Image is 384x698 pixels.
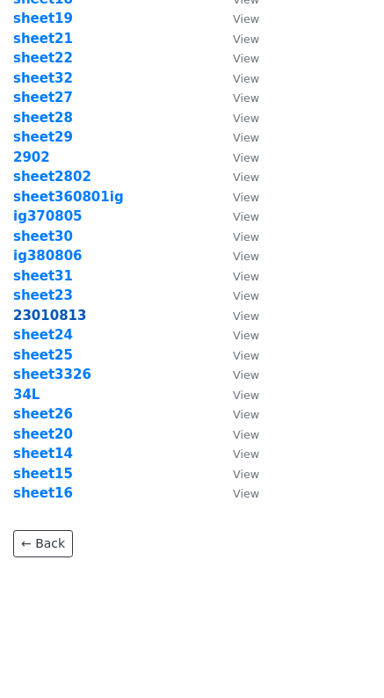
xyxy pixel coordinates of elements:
a: View [215,406,259,422]
a: View [215,466,259,482]
a: View [215,308,259,324]
a: View [215,367,259,382]
small: View [233,447,259,461]
small: View [233,112,259,125]
a: View [215,387,259,403]
a: View [215,189,259,205]
a: View [215,149,259,165]
small: View [233,389,259,402]
a: ig380806 [13,248,83,264]
small: View [233,52,259,65]
a: sheet28 [13,110,73,126]
a: View [215,70,259,86]
small: View [233,91,259,105]
small: View [233,33,259,46]
small: View [233,368,259,382]
a: View [215,129,259,145]
small: View [233,151,259,164]
a: View [215,327,259,343]
a: View [215,169,259,185]
a: View [215,248,259,264]
a: View [215,31,259,47]
a: sheet23 [13,287,73,303]
a: 34L [13,387,40,403]
small: View [233,349,259,362]
a: View [215,268,259,284]
small: View [233,408,259,421]
small: View [233,250,259,263]
a: sheet14 [13,446,73,462]
a: sheet21 [13,31,73,47]
small: View [233,289,259,302]
small: View [233,270,259,283]
a: View [215,110,259,126]
a: sheet20 [13,426,73,442]
a: View [215,287,259,303]
a: sheet15 [13,466,73,482]
a: sheet31 [13,268,73,284]
a: sheet360801ig [13,189,124,205]
iframe: Chat Widget [296,614,384,698]
small: View [233,131,259,144]
a: sheet2802 [13,169,91,185]
small: View [233,210,259,223]
small: View [233,191,259,204]
small: View [233,72,259,85]
a: View [215,446,259,462]
small: View [233,230,259,244]
a: View [215,347,259,363]
a: sheet22 [13,50,73,66]
a: View [215,90,259,105]
a: View [215,11,259,26]
small: View [233,428,259,441]
a: sheet25 [13,347,73,363]
small: View [233,309,259,323]
a: sheet30 [13,229,73,244]
a: 2902 [13,149,50,165]
a: sheet24 [13,327,73,343]
a: ig370805 [13,208,83,224]
a: View [215,208,259,224]
a: View [215,50,259,66]
a: sheet27 [13,90,73,105]
small: View [233,468,259,481]
small: View [233,329,259,342]
small: View [233,487,259,500]
a: sheet16 [13,485,73,501]
a: View [215,485,259,501]
a: sheet26 [13,406,73,422]
a: View [215,229,259,244]
a: sheet3326 [13,367,91,382]
strong: sheet29 [13,129,73,145]
small: View [233,171,259,184]
small: View [233,12,259,25]
a: 23010813 [13,308,87,324]
a: sheet19 [13,11,73,26]
a: sheet32 [13,70,73,86]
